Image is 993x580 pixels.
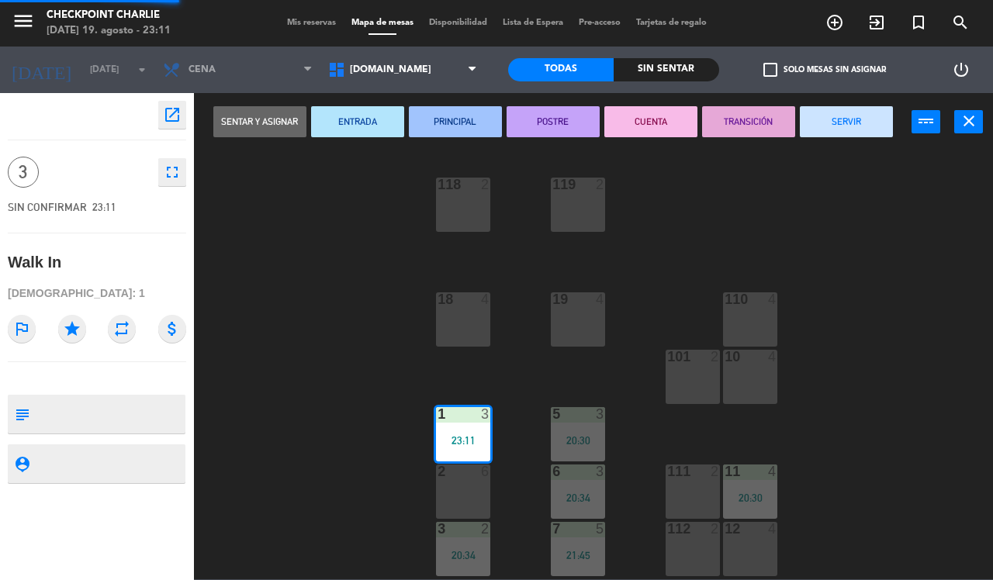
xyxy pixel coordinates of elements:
div: 21:45 [551,550,605,561]
i: fullscreen [163,163,182,181]
div: Todas [508,58,614,81]
div: 2 [481,178,490,192]
i: star [58,315,86,343]
div: 20:30 [551,435,605,446]
button: SERVIR [800,106,893,137]
span: SIN CONFIRMAR [8,201,87,213]
label: Solo mesas sin asignar [763,63,886,77]
i: repeat [108,315,136,343]
button: power_input [912,110,940,133]
div: 7 [552,522,553,536]
div: 23:11 [436,435,490,446]
i: close [960,112,978,130]
div: 2 [481,522,490,536]
span: Pre-acceso [571,19,628,27]
button: PRINCIPAL [409,106,502,137]
div: 3 [596,407,605,421]
i: search [951,13,970,32]
div: Walk In [8,250,61,275]
div: 19 [552,292,553,306]
div: 5 [552,407,553,421]
i: outlined_flag [8,315,36,343]
button: Sentar y Asignar [213,106,306,137]
div: 20:30 [723,492,777,503]
span: 23:11 [92,201,116,213]
div: 112 [667,522,668,536]
div: 2 [711,350,720,364]
div: 20:34 [551,492,605,503]
span: Cena [189,64,216,75]
button: TRANSICIÓN [702,106,795,137]
div: [DEMOGRAPHIC_DATA]: 1 [8,280,186,307]
i: add_circle_outline [825,13,844,32]
i: subject [13,406,30,423]
div: 4 [481,292,490,306]
div: 4 [768,292,777,306]
div: 6 [552,464,553,478]
i: power_input [917,112,936,130]
div: 3 [596,464,605,478]
div: [DATE] 19. agosto - 23:11 [47,23,171,39]
i: arrow_drop_down [133,60,151,79]
button: close [954,110,983,133]
i: power_settings_new [952,60,971,79]
div: 4 [596,292,605,306]
button: open_in_new [158,101,186,129]
span: 3 [8,157,39,188]
div: 119 [552,178,553,192]
div: 2 [711,464,720,478]
i: menu [12,9,35,33]
div: 2 [711,522,720,536]
span: Disponibilidad [421,19,495,27]
span: check_box_outline_blank [763,63,777,77]
div: 2 [596,178,605,192]
button: fullscreen [158,158,186,186]
div: 5 [596,522,605,536]
i: turned_in_not [909,13,928,32]
button: ENTRADA [311,106,404,137]
div: Sin sentar [614,58,719,81]
i: open_in_new [163,105,182,124]
div: 4 [768,522,777,536]
button: POSTRE [507,106,600,137]
i: exit_to_app [867,13,886,32]
span: Mapa de mesas [344,19,421,27]
span: [DOMAIN_NAME] [350,64,431,75]
div: Checkpoint Charlie [47,8,171,23]
button: CUENTA [604,106,697,137]
span: Lista de Espera [495,19,571,27]
i: person_pin [13,455,30,472]
div: 4 [768,350,777,364]
div: 3 [481,407,490,421]
div: 101 [667,350,668,364]
div: 6 [481,464,490,478]
span: Tarjetas de regalo [628,19,714,27]
div: 4 [768,464,777,478]
button: menu [12,9,35,38]
i: attach_money [158,315,186,343]
div: 111 [667,464,668,478]
span: Mis reservas [279,19,344,27]
div: 20:34 [436,550,490,561]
